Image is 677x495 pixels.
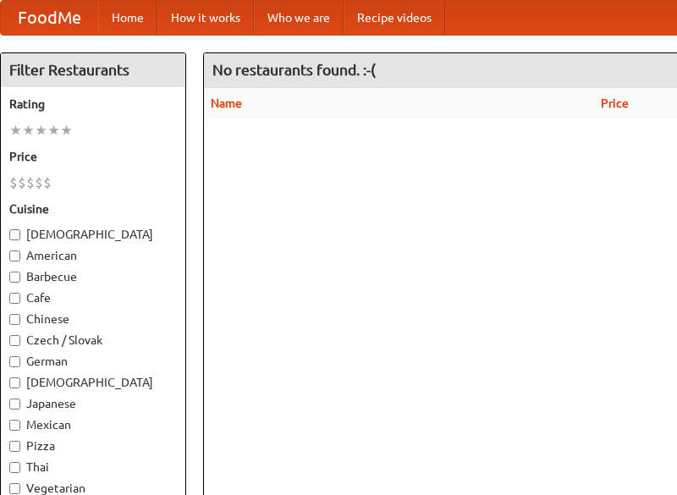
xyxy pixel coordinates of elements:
li: ★ [22,121,35,140]
label: American [9,247,177,264]
label: Japanese [9,395,177,412]
h4: Filter Restaurants [1,53,185,87]
label: Pizza [9,437,177,454]
input: [DEMOGRAPHIC_DATA] [9,229,20,240]
input: Japanese [9,399,20,410]
input: German [9,356,20,367]
input: Thai [9,462,20,473]
label: German [9,353,177,370]
a: Who we are [254,1,344,35]
label: [DEMOGRAPHIC_DATA] [9,374,177,391]
input: Chinese [9,314,20,325]
input: Cafe [9,293,20,304]
a: Recipe videos [344,1,445,35]
h5: Cuisine [9,201,177,217]
input: Mexican [9,420,20,431]
input: American [9,250,20,261]
input: Vegetarian [9,483,20,494]
li: $ [9,173,18,192]
h5: Price [9,148,177,165]
h5: Rating [9,96,177,113]
a: How it works [157,1,254,35]
label: Chinese [9,311,177,327]
label: [DEMOGRAPHIC_DATA] [9,226,177,243]
li: ★ [35,121,47,140]
a: Home [98,1,157,35]
li: $ [18,173,26,192]
input: Barbecue [9,272,20,283]
a: Name [211,96,242,110]
label: Czech / Slovak [9,332,177,349]
li: $ [26,173,35,192]
li: ★ [47,121,60,140]
label: Thai [9,459,177,476]
li: ★ [60,121,73,140]
li: $ [35,173,43,192]
input: [DEMOGRAPHIC_DATA] [9,377,20,388]
label: Mexican [9,416,177,433]
ng-pluralize: No restaurants found. :-( [212,62,376,78]
input: Czech / Slovak [9,335,20,346]
label: Barbecue [9,268,177,285]
a: Price [601,96,629,110]
li: ★ [9,121,22,140]
label: Cafe [9,289,177,306]
a: FoodMe [1,1,98,35]
li: $ [43,173,52,192]
input: Pizza [9,441,20,452]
